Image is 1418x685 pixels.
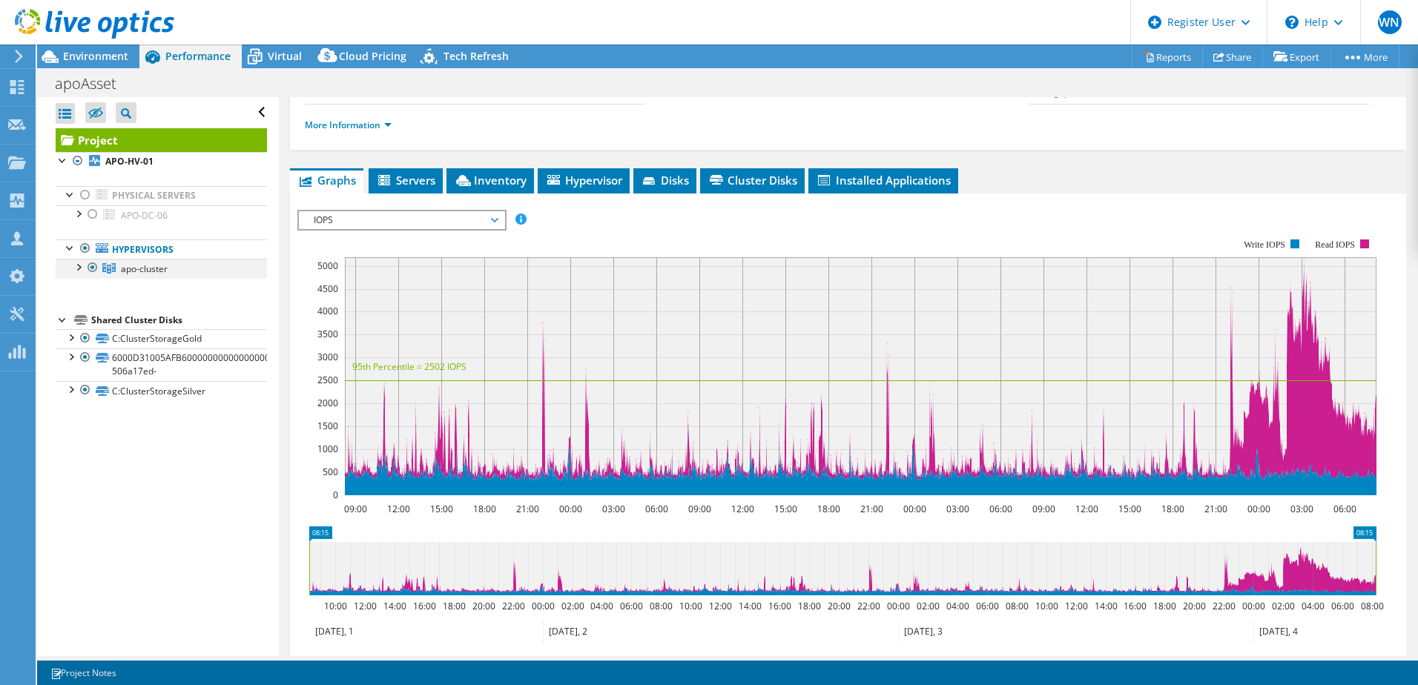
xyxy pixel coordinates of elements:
text: 21:00 [1204,503,1227,515]
text: 14:00 [738,600,761,612]
text: 20:00 [827,600,850,612]
text: 06:00 [1333,503,1356,515]
text: 18:00 [817,503,840,515]
span: Virtual [268,49,302,63]
text: 00:00 [903,503,926,515]
text: 18:00 [472,503,495,515]
text: 06:00 [975,600,998,612]
a: Physical Servers [56,186,267,205]
text: 08:00 [649,600,672,612]
a: APO-DC-06 [56,205,267,225]
text: 09:00 [1032,503,1055,515]
text: 04:00 [1301,600,1324,612]
div: Shared Cluster Disks [91,311,267,329]
text: 06:00 [644,503,667,515]
text: 06:00 [619,600,642,612]
span: apo-cluster [121,262,168,275]
text: 4500 [317,282,338,295]
text: 3000 [317,351,338,363]
text: 02:00 [1271,600,1294,612]
text: 16:00 [412,600,435,612]
text: Write IOPS [1244,239,1285,250]
span: Hypervisor [545,173,622,188]
span: APO-DC-06 [121,209,168,222]
text: 12:00 [386,503,409,515]
text: 12:00 [708,600,731,612]
text: 18:00 [797,600,820,612]
b: APO-HV-01 [105,155,154,168]
text: 00:00 [1247,503,1270,515]
span: Servers [376,173,435,188]
text: 18:00 [1161,503,1184,515]
text: 02:00 [561,600,584,612]
a: More Information [305,119,392,131]
span: Performance [165,49,231,63]
text: 08:00 [1360,600,1383,612]
text: 00:00 [531,600,554,612]
h1: apoAsset [48,76,139,92]
text: 00:00 [1241,600,1264,612]
text: 15:00 [429,503,452,515]
span: IOPS [306,211,497,229]
text: 10:00 [679,600,702,612]
text: 18:00 [442,600,465,612]
text: 3500 [317,328,338,340]
text: 02:00 [916,600,939,612]
text: 21:00 [860,503,883,515]
text: 12:00 [353,600,376,612]
span: Inventory [454,173,527,188]
text: 10:00 [1035,600,1058,612]
text: 22:00 [1212,600,1235,612]
a: Reports [1132,45,1203,68]
span: Tech Refresh [443,49,509,63]
a: C:ClusterStorageSilver [56,381,267,400]
text: 12:00 [731,503,753,515]
text: Read IOPS [1315,239,1355,250]
text: 20:00 [1182,600,1205,612]
text: 06:00 [1330,600,1353,612]
svg: \n [1285,16,1299,29]
a: Hypervisors [56,239,267,259]
a: More [1330,45,1399,68]
text: 1500 [317,420,338,432]
text: 20:00 [472,600,495,612]
a: C:ClusterStorageGold [56,329,267,348]
text: 16:00 [1123,600,1146,612]
text: 03:00 [601,503,624,515]
text: 95th Percentile = 2502 IOPS [352,360,466,373]
text: 22:00 [857,600,880,612]
text: 09:00 [343,503,366,515]
text: 00:00 [886,600,909,612]
span: Disks [641,173,689,188]
text: 14:00 [1094,600,1117,612]
text: 2000 [317,397,338,409]
text: 2500 [317,374,338,386]
a: 6000D31005AFB6000000000000000003-506a17ed- [56,348,267,381]
text: 03:00 [946,503,969,515]
a: Export [1262,45,1331,68]
text: 18:00 [1152,600,1175,612]
text: 04:00 [946,600,969,612]
a: Project [56,128,267,152]
text: 5000 [317,259,338,272]
text: 21:00 [515,503,538,515]
text: 03:00 [1290,503,1313,515]
span: Environment [63,49,128,63]
span: Cloud Pricing [339,49,406,63]
text: 500 [323,466,338,478]
text: 04:00 [590,600,613,612]
a: apo-cluster [56,259,267,278]
span: Graphs [297,173,356,188]
text: 06:00 [989,503,1012,515]
text: 0 [333,489,338,501]
text: 22:00 [501,600,524,612]
text: 14:00 [383,600,406,612]
text: 12:00 [1064,600,1087,612]
text: 16:00 [768,600,791,612]
text: 1000 [317,443,338,455]
a: APO-HV-01 [56,152,267,171]
text: 12:00 [1075,503,1098,515]
text: 08:00 [1005,600,1028,612]
text: 09:00 [687,503,710,515]
text: 4000 [317,305,338,317]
